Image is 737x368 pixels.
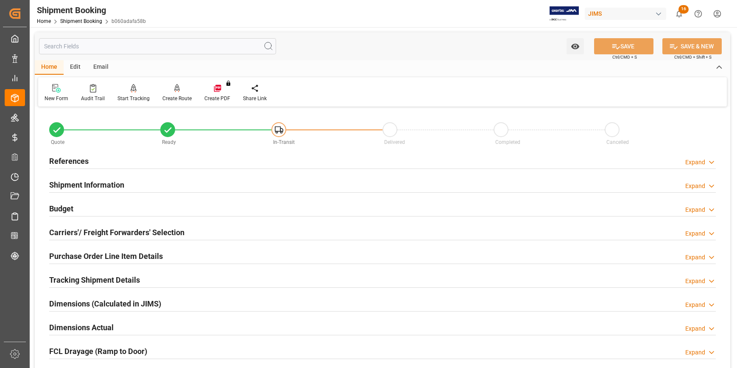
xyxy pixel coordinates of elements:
[37,18,51,24] a: Home
[39,38,276,54] input: Search Fields
[685,301,705,309] div: Expand
[243,95,267,102] div: Share Link
[594,38,653,54] button: SAVE
[612,54,637,60] span: Ctrl/CMD + S
[64,60,87,75] div: Edit
[49,250,163,262] h2: Purchase Order Line Item Details
[685,229,705,238] div: Expand
[49,274,140,286] h2: Tracking Shipment Details
[273,139,295,145] span: In-Transit
[685,158,705,167] div: Expand
[49,346,147,357] h2: FCL Drayage (Ramp to Door)
[567,38,584,54] button: open menu
[495,139,520,145] span: Completed
[550,6,579,21] img: Exertis%20JAM%20-%20Email%20Logo.jpg_1722504956.jpg
[585,8,666,20] div: JIMS
[60,18,102,24] a: Shipment Booking
[45,95,68,102] div: New Form
[81,95,105,102] div: Audit Trail
[162,139,176,145] span: Ready
[49,203,73,214] h2: Budget
[49,322,114,333] h2: Dimensions Actual
[670,4,689,23] button: show 16 new notifications
[606,139,629,145] span: Cancelled
[674,54,712,60] span: Ctrl/CMD + Shift + S
[162,95,192,102] div: Create Route
[685,182,705,191] div: Expand
[689,4,708,23] button: Help Center
[37,4,146,17] div: Shipment Booking
[685,348,705,357] div: Expand
[384,139,405,145] span: Delivered
[685,253,705,262] div: Expand
[685,324,705,333] div: Expand
[49,179,124,191] h2: Shipment Information
[685,277,705,286] div: Expand
[685,205,705,214] div: Expand
[87,60,115,75] div: Email
[35,60,64,75] div: Home
[51,139,64,145] span: Quote
[49,227,184,238] h2: Carriers'/ Freight Forwarders' Selection
[49,298,161,309] h2: Dimensions (Calculated in JIMS)
[49,155,89,167] h2: References
[662,38,722,54] button: SAVE & NEW
[117,95,150,102] div: Start Tracking
[678,5,689,14] span: 16
[585,6,670,22] button: JIMS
